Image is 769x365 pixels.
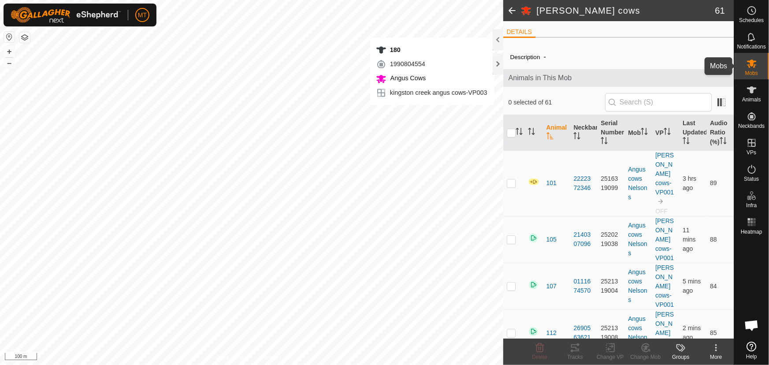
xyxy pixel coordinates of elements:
[376,59,487,69] div: 1990804554
[710,179,717,186] span: 89
[746,354,757,359] span: Help
[532,354,548,360] span: Delete
[528,279,539,290] img: returning on
[664,129,671,136] p-sorticon: Activate to sort
[641,129,648,136] p-sorticon: Activate to sort
[601,230,621,249] div: 2520219038
[138,11,147,20] span: MT
[528,178,539,186] img: In Progress
[734,338,769,363] a: Help
[683,138,690,145] p-sorticon: Activate to sort
[557,353,593,361] div: Tracks
[601,174,621,193] div: 2516319099
[573,230,594,249] div: 2140307096
[593,353,628,361] div: Change VP
[655,264,674,308] a: [PERSON_NAME] cows-VP001
[217,354,250,361] a: Privacy Policy
[19,32,30,43] button: Map Layers
[516,129,523,136] p-sorticon: Activate to sort
[720,138,727,145] p-sorticon: Activate to sort
[528,129,535,136] p-sorticon: Activate to sort
[601,277,621,295] div: 2521319004
[570,115,597,151] th: Neckband
[715,4,725,17] span: 61
[657,198,664,205] img: to
[537,5,715,16] h2: [PERSON_NAME] cows
[698,353,734,361] div: More
[628,221,648,258] div: Angus cows Nelsons
[509,73,729,83] span: Animals in This Mob
[655,208,668,215] span: OFF
[628,165,648,202] div: Angus cows Nelsons
[747,150,756,155] span: VPs
[683,175,696,191] span: 25 Sept 2025, 2:55 am
[710,236,717,243] span: 88
[528,326,539,337] img: returning on
[376,88,487,98] div: kingston creek angus cows-VP003
[376,45,487,55] div: 180
[683,227,696,252] span: 25 Sept 2025, 6:25 am
[683,324,701,341] span: 25 Sept 2025, 6:34 am
[706,115,734,151] th: Audio Ratio (%)
[710,329,717,336] span: 85
[655,152,674,196] a: [PERSON_NAME] cows-VP001
[742,97,761,102] span: Animals
[738,123,765,129] span: Neckbands
[737,44,766,49] span: Notifications
[546,235,557,244] span: 105
[546,179,557,188] span: 101
[628,314,648,351] div: Angus cows Nelsons
[11,7,121,23] img: Gallagher Logo
[4,58,15,68] button: –
[4,46,15,57] button: +
[746,203,757,208] span: Infra
[388,74,426,82] span: Angus Cows
[597,115,624,151] th: Serial Number
[509,98,605,107] span: 0 selected of 61
[573,277,594,295] div: 0111674570
[573,174,594,193] div: 2222372346
[655,311,674,355] a: [PERSON_NAME] cows-VP001
[503,27,535,38] li: DETAILS
[260,354,286,361] a: Contact Us
[543,115,570,151] th: Animal
[540,49,550,64] span: -
[745,71,758,76] span: Mobs
[624,115,652,151] th: Mob
[710,283,717,290] span: 84
[741,229,762,235] span: Heatmap
[4,32,15,42] button: Reset Map
[510,54,540,60] label: Description
[546,328,557,338] span: 112
[628,268,648,305] div: Angus cows Nelsons
[652,115,679,151] th: VP
[739,18,764,23] span: Schedules
[739,312,765,339] div: Open chat
[528,233,539,243] img: returning on
[601,324,621,342] div: 2521319008
[601,138,608,145] p-sorticon: Activate to sort
[679,115,706,151] th: Last Updated
[663,353,698,361] div: Groups
[655,217,674,261] a: [PERSON_NAME] cows-VP001
[605,93,712,112] input: Search (S)
[573,324,594,342] div: 2690563621
[744,176,759,182] span: Status
[628,353,663,361] div: Change Mob
[546,134,554,141] p-sorticon: Activate to sort
[683,278,701,294] span: 25 Sept 2025, 6:31 am
[573,134,580,141] p-sorticon: Activate to sort
[546,282,557,291] span: 107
